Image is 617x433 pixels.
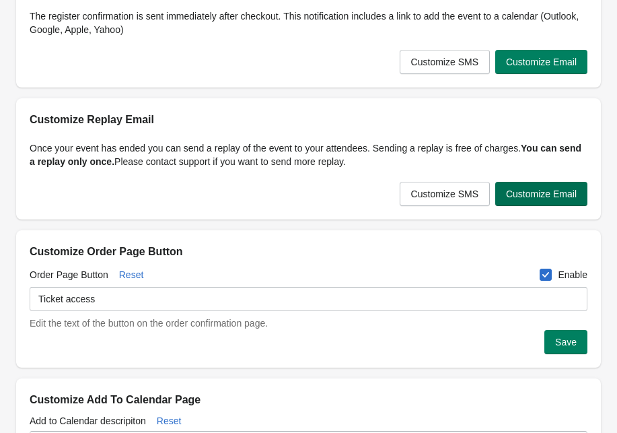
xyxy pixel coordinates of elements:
[157,415,182,426] span: Reset
[30,268,108,281] label: Order Page Button
[30,244,587,260] h2: Customize Order Page Button
[544,330,587,354] button: Save
[30,112,587,128] h2: Customize Replay Email
[495,182,587,206] button: Customize Email
[30,414,146,428] label: Add to Calendar descripiton
[558,268,587,281] span: Enable
[495,50,587,74] button: Customize Email
[555,337,577,347] span: Save
[119,269,144,280] span: Reset
[400,50,490,74] button: Customize SMS
[400,182,490,206] button: Customize SMS
[506,57,577,67] span: Customize Email
[30,9,587,36] p: The register confirmation is sent immediately after checkout. This notification includes a link t...
[30,392,587,408] h2: Customize Add To Calendar Page
[411,57,478,67] span: Customize SMS
[30,317,587,330] div: Edit the text of the button on the order confirmation page.
[411,189,478,199] span: Customize SMS
[506,189,577,199] span: Customize Email
[30,141,587,168] p: Once your event has ended you can send a replay of the event to your attendees. Sending a replay ...
[114,263,149,287] button: Reset
[151,409,187,433] button: Reset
